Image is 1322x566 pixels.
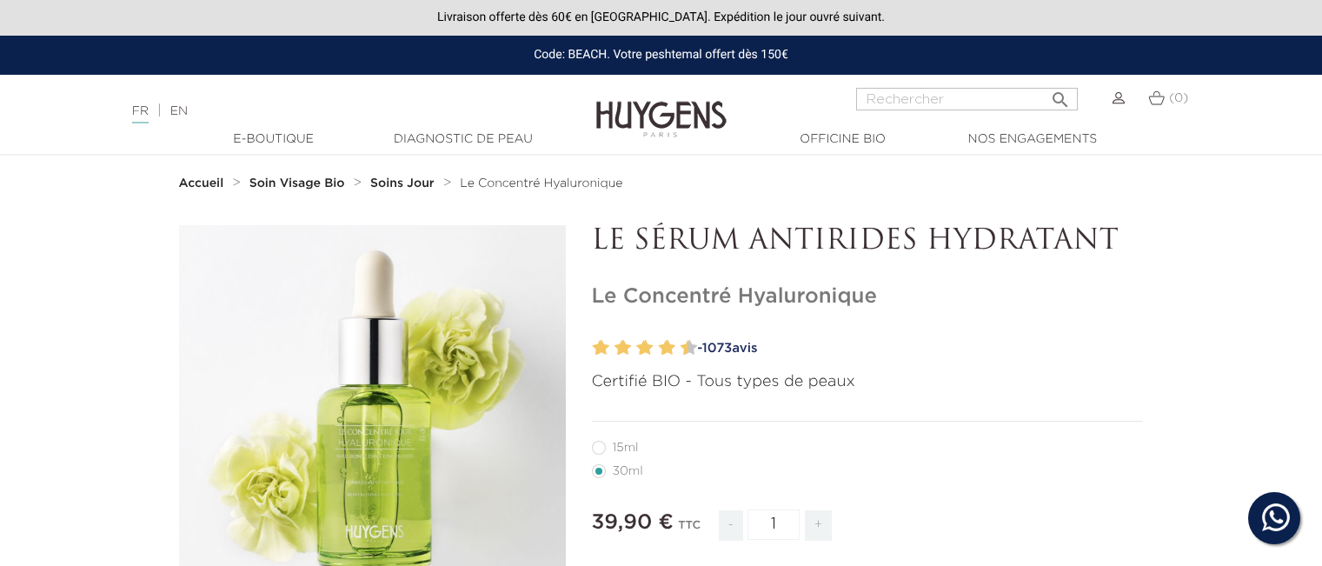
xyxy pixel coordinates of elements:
strong: Accueil [179,177,224,190]
a: -1073avis [692,336,1144,362]
div: TTC [678,507,701,554]
span: 1073 [702,342,733,355]
div: | [123,101,538,122]
img: Huygens [596,73,727,140]
a: Soins Jour [370,176,438,190]
p: Certifié BIO - Tous types de peaux [592,370,1144,394]
p: LE SÉRUM ANTIRIDES HYDRATANT [592,225,1144,258]
input: Quantité [747,509,800,540]
label: 7 [654,336,661,361]
label: 1 [589,336,595,361]
label: 5 [633,336,639,361]
strong: Soins Jour [370,177,435,190]
label: 15ml [592,441,660,455]
label: 10 [684,336,697,361]
span: (0) [1169,92,1188,104]
a: Officine Bio [756,130,930,149]
a: EN [170,105,188,117]
a: Nos engagements [946,130,1119,149]
a: E-Boutique [187,130,361,149]
a: Soin Visage Bio [249,176,349,190]
i:  [1050,84,1071,105]
a: FR [132,105,149,123]
span: - [719,510,743,541]
a: Accueil [179,176,228,190]
h1: Le Concentré Hyaluronique [592,284,1144,310]
label: 6 [641,336,654,361]
label: 8 [662,336,675,361]
a: Le Concentré Hyaluronique [460,176,622,190]
label: 3 [611,336,617,361]
label: 9 [677,336,683,361]
button:  [1045,83,1076,106]
a: Diagnostic de peau [376,130,550,149]
label: 30ml [592,464,664,478]
input: Rechercher [856,88,1078,110]
label: 4 [618,336,631,361]
strong: Soin Visage Bio [249,177,345,190]
span: 39,90 € [592,512,674,533]
span: Le Concentré Hyaluronique [460,177,622,190]
label: 2 [596,336,609,361]
span: + [805,510,833,541]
